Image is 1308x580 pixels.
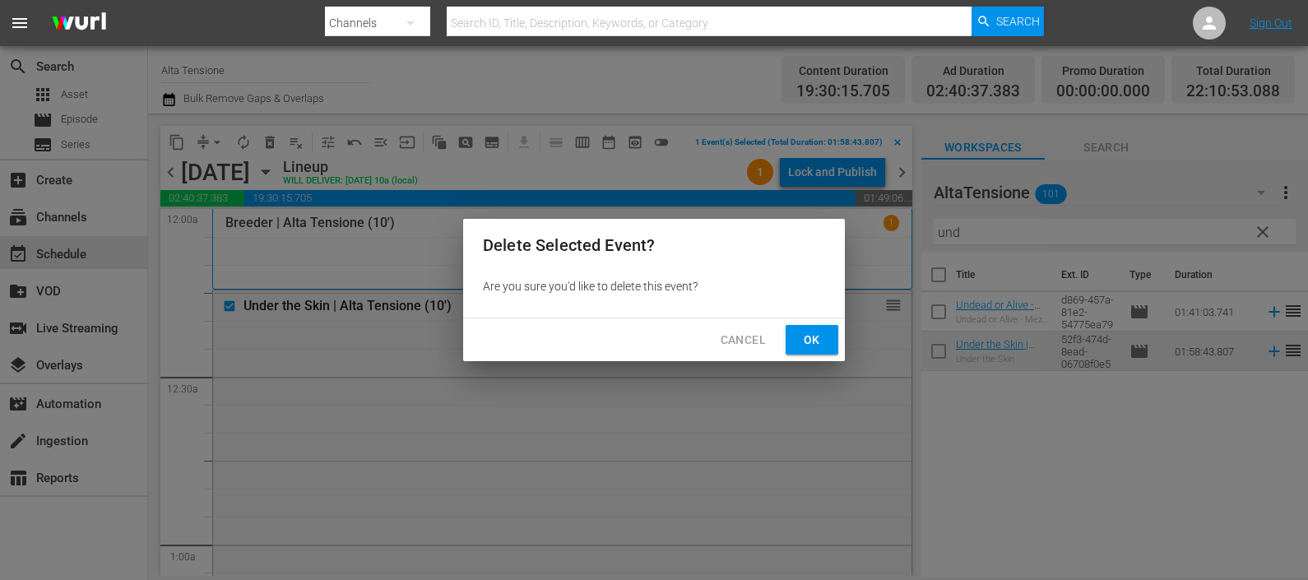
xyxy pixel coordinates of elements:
[10,13,30,33] span: menu
[483,232,825,258] h2: Delete Selected Event?
[707,325,779,355] button: Cancel
[463,271,845,301] div: Are you sure you'd like to delete this event?
[786,325,838,355] button: Ok
[39,4,118,43] img: ans4CAIJ8jUAAAAAAAAAAAAAAAAAAAAAAAAgQb4GAAAAAAAAAAAAAAAAAAAAAAAAJMjXAAAAAAAAAAAAAAAAAAAAAAAAgAT5G...
[799,330,825,350] span: Ok
[996,7,1040,36] span: Search
[721,330,766,350] span: Cancel
[1250,16,1292,30] a: Sign Out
